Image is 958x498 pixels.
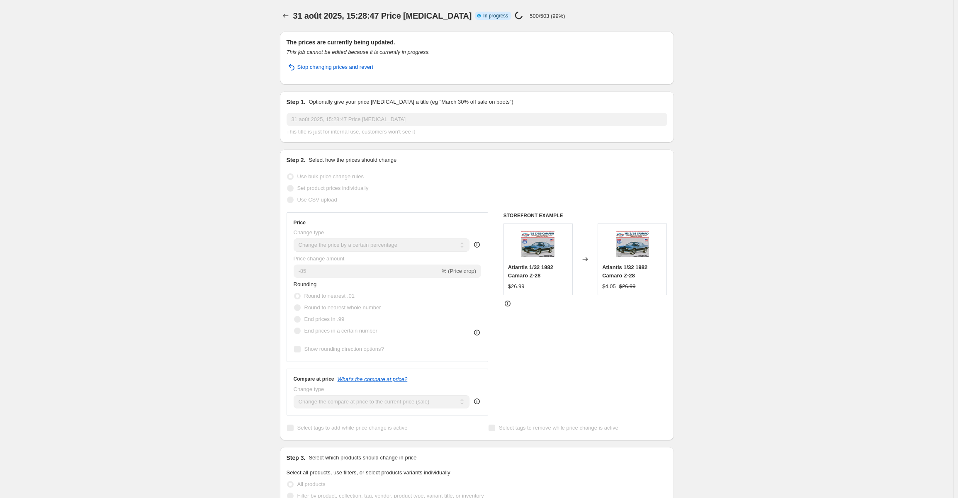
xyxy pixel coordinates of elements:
[287,113,667,126] input: 30% off holiday sale
[503,212,667,219] h6: STOREFRONT EXAMPLE
[294,265,440,278] input: -15
[473,397,481,406] div: help
[287,38,667,46] h2: The prices are currently being updated.
[521,228,554,261] img: atlantis-132-1982-camaro-z-28-984849_80x.jpg
[294,229,324,236] span: Change type
[294,219,306,226] h3: Price
[287,454,306,462] h2: Step 3.
[287,156,306,164] h2: Step 2.
[508,282,525,291] div: $26.99
[508,264,553,279] span: Atlantis 1/32 1982 Camaro Z-28
[297,185,369,191] span: Set product prices individually
[304,293,355,299] span: Round to nearest .01
[294,376,334,382] h3: Compare at price
[309,98,513,106] p: Optionally give your price [MEDICAL_DATA] a title (eg "March 30% off sale on boots")
[602,282,616,291] div: $4.05
[304,346,384,352] span: Show rounding direction options?
[304,328,377,334] span: End prices in a certain number
[309,454,416,462] p: Select which products should change in price
[619,282,636,291] strike: $26.99
[287,49,430,55] i: This job cannot be edited because it is currently in progress.
[338,376,408,382] button: What's the compare at price?
[616,228,649,261] img: atlantis-132-1982-camaro-z-28-984849_80x.jpg
[309,156,396,164] p: Select how the prices should change
[297,425,408,431] span: Select tags to add while price change is active
[297,173,364,180] span: Use bulk price change rules
[294,255,345,262] span: Price change amount
[297,63,374,71] span: Stop changing prices and revert
[293,11,472,20] span: 31 août 2025, 15:28:47 Price [MEDICAL_DATA]
[287,98,306,106] h2: Step 1.
[294,386,324,392] span: Change type
[499,425,618,431] span: Select tags to remove while price change is active
[473,240,481,249] div: help
[442,268,476,274] span: % (Price drop)
[287,469,450,476] span: Select all products, use filters, or select products variants individually
[483,12,508,19] span: In progress
[282,61,379,74] button: Stop changing prices and revert
[304,316,345,322] span: End prices in .99
[602,264,647,279] span: Atlantis 1/32 1982 Camaro Z-28
[280,10,292,22] button: Price change jobs
[297,481,326,487] span: All products
[294,281,317,287] span: Rounding
[297,197,337,203] span: Use CSV upload
[287,129,415,135] span: This title is just for internal use, customers won't see it
[304,304,381,311] span: Round to nearest whole number
[530,13,565,19] p: 500/503 (99%)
